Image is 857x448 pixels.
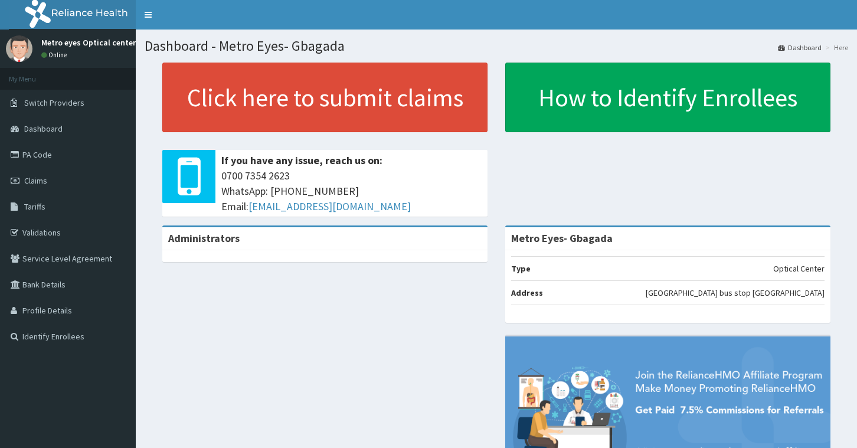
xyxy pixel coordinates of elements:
p: Optical Center [773,263,825,274]
b: Address [511,287,543,298]
span: Tariffs [24,201,45,212]
span: 0700 7354 2623 WhatsApp: [PHONE_NUMBER] Email: [221,168,482,214]
span: Claims [24,175,47,186]
b: Administrators [168,231,240,245]
span: Dashboard [24,123,63,134]
b: Type [511,263,531,274]
p: [GEOGRAPHIC_DATA] bus stop [GEOGRAPHIC_DATA] [646,287,825,299]
h1: Dashboard - Metro Eyes- Gbagada [145,38,848,54]
a: Dashboard [778,42,822,53]
a: Click here to submit claims [162,63,488,132]
img: User Image [6,35,32,62]
p: Metro eyes Optical center [41,38,136,47]
span: Switch Providers [24,97,84,108]
a: [EMAIL_ADDRESS][DOMAIN_NAME] [248,200,411,213]
a: How to Identify Enrollees [505,63,830,132]
a: Online [41,51,70,59]
li: Here [823,42,848,53]
b: If you have any issue, reach us on: [221,153,382,167]
strong: Metro Eyes- Gbagada [511,231,613,245]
